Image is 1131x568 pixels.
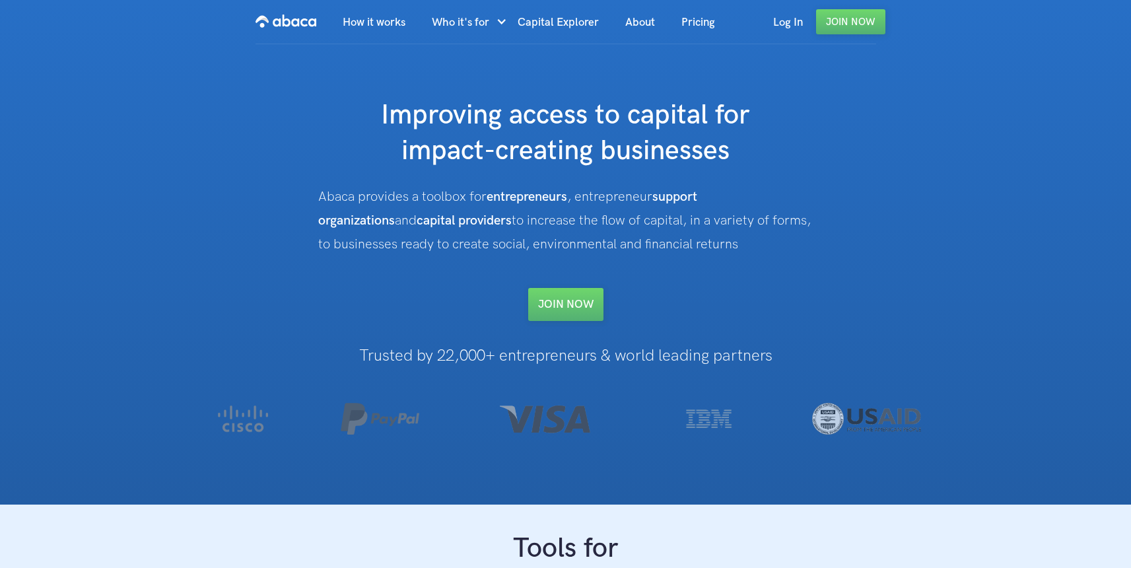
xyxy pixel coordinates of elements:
h1: Tools for [170,531,961,567]
strong: capital providers [417,213,512,229]
strong: entrepreneurs [487,189,567,205]
h1: Improving access to capital for impact-creating businesses [302,98,830,169]
div: Abaca provides a toolbox for , entrepreneur and to increase the flow of capital, in a variety of ... [318,185,813,256]
a: Join Now [816,9,885,34]
img: Abaca logo [256,11,316,32]
h1: Trusted by 22,000+ entrepreneurs & world leading partners [170,347,961,365]
a: Join NOW [528,288,603,321]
